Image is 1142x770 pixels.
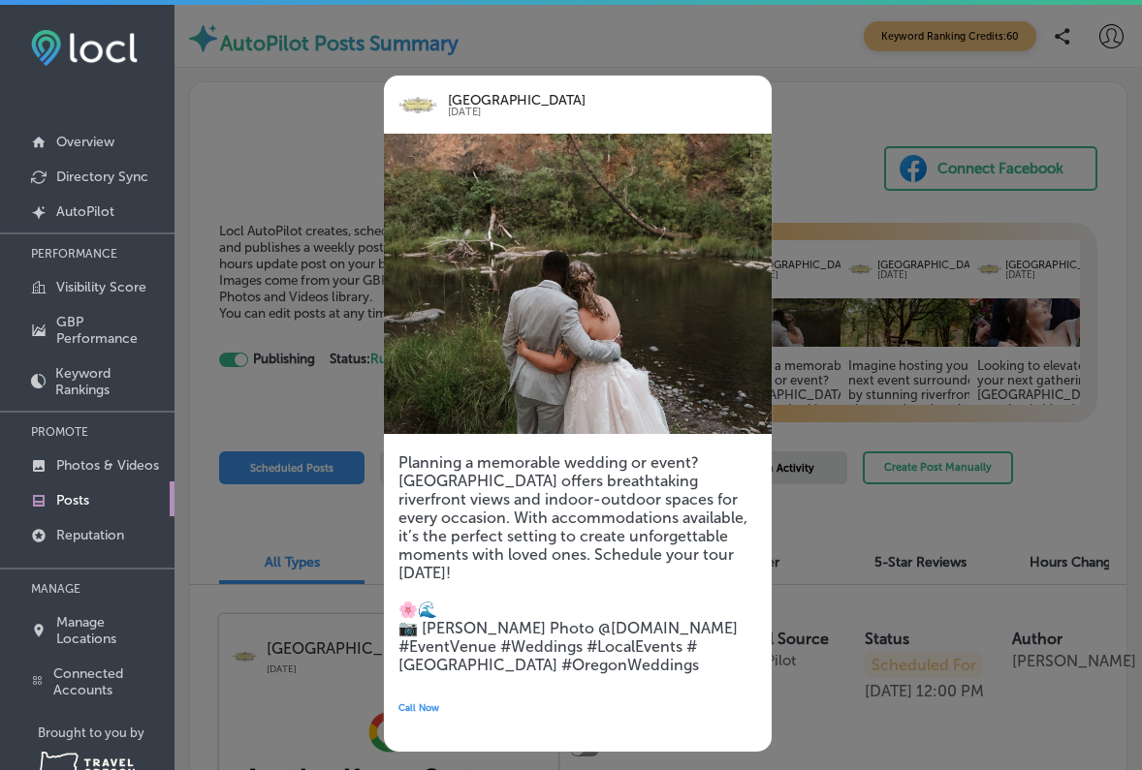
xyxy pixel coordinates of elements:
h5: Planning a memorable wedding or event? [GEOGRAPHIC_DATA] offers breathtaking riverfront views and... [398,453,757,674]
p: Posts [56,492,89,508]
span: Call Now [398,702,439,714]
p: Overview [56,134,114,150]
p: Brought to you by [38,725,174,740]
p: Reputation [56,527,124,543]
p: Visibility Score [56,279,146,295]
p: Manage Locations [56,614,165,647]
img: fda3e92497d09a02dc62c9cd864e3231.png [31,30,138,66]
p: AutoPilot [56,203,114,220]
img: logo [398,85,437,124]
p: GBP Performance [56,314,165,347]
p: [GEOGRAPHIC_DATA] [448,95,717,107]
p: Keyword Rankings [55,365,165,398]
p: Directory Sync [56,169,148,185]
img: fc6a2843-09fd-4fcd-9172-d0109452e0e1DSC00411.jpg [384,134,772,434]
p: [DATE] [448,107,717,118]
p: Connected Accounts [53,665,165,698]
p: Photos & Videos [56,457,159,474]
